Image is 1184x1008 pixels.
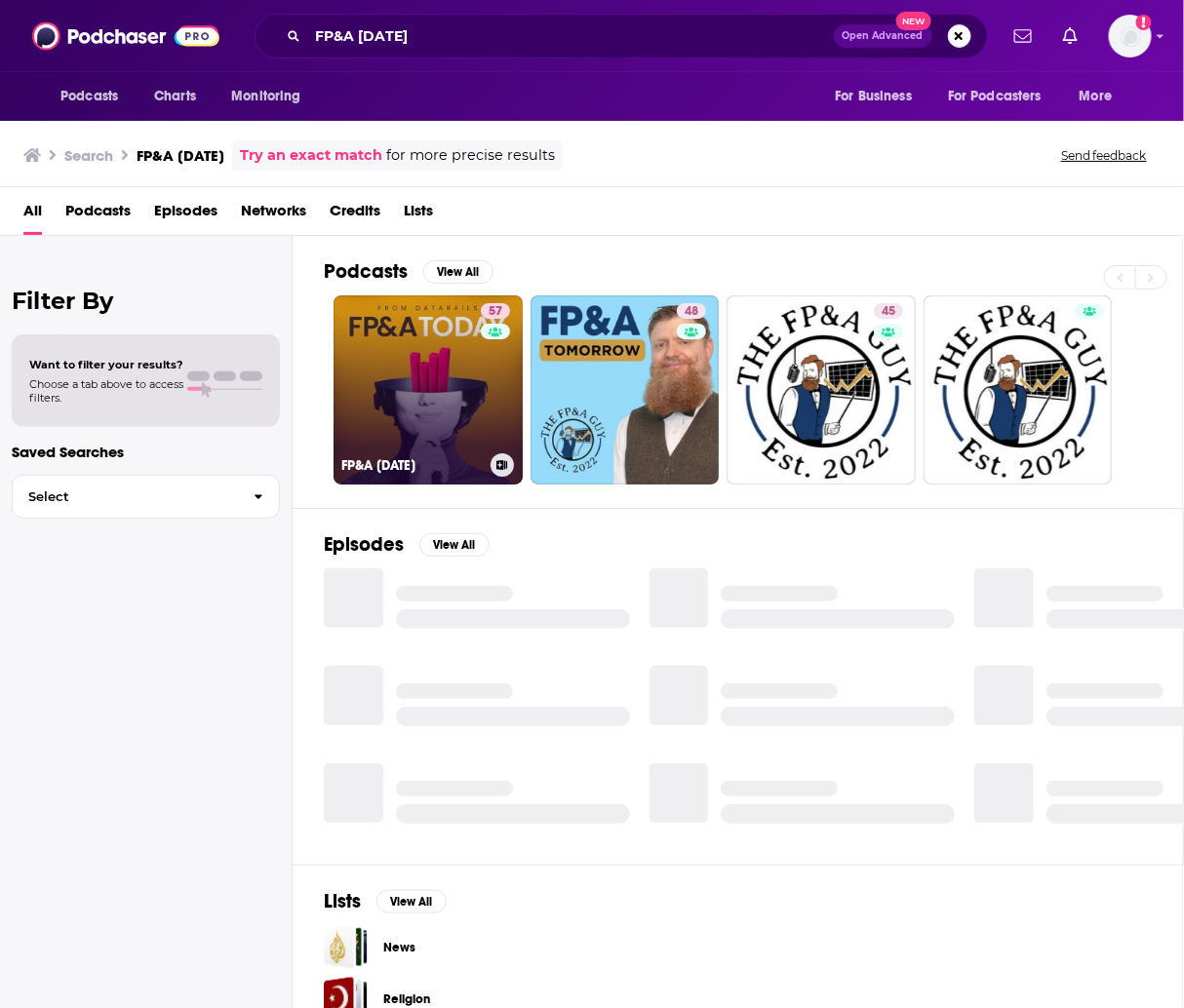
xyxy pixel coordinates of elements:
h2: Podcasts [324,259,408,284]
a: 57 [481,303,510,319]
img: Podchaser - Follow, Share and Rate Podcasts [32,18,219,55]
span: More [1080,83,1113,110]
a: PodcastsView All [324,259,493,284]
span: Podcasts [60,83,118,110]
button: View All [376,890,447,913]
span: Choose a tab above to access filters. [29,377,183,405]
button: View All [423,260,493,284]
div: Search podcasts, credits, & more... [255,14,988,58]
a: Try an exact match [240,144,382,167]
h3: Search [64,146,113,165]
span: Want to filter your results? [29,358,183,371]
a: 48 [677,303,706,319]
span: New [896,12,931,30]
span: Logged in as mindyn [1109,15,1152,58]
svg: Add a profile image [1136,15,1152,30]
h2: Episodes [324,532,404,557]
span: 45 [882,302,895,322]
button: View All [419,533,490,557]
span: for more precise results [386,144,555,167]
button: open menu [935,78,1070,115]
img: User Profile [1109,15,1152,58]
span: 48 [685,302,698,322]
button: open menu [1066,78,1137,115]
a: 57FP&A [DATE] [334,295,523,485]
span: For Podcasters [948,83,1042,110]
span: 57 [489,302,502,322]
a: News [324,925,368,969]
a: 45 [874,303,903,319]
a: Lists [404,195,433,235]
p: Saved Searches [12,443,280,461]
a: 45 [727,295,916,485]
span: Monitoring [231,83,300,110]
a: ListsView All [324,889,447,913]
button: open menu [47,78,143,115]
span: For Business [835,83,912,110]
h2: Lists [324,889,361,913]
a: Show notifications dropdown [1055,19,1085,53]
button: Open AdvancedNew [834,24,932,48]
a: EpisodesView All [324,532,490,557]
a: Podcasts [65,195,131,235]
a: Networks [241,195,306,235]
button: open menu [217,78,326,115]
h2: Filter By [12,287,280,315]
button: open menu [821,78,936,115]
h3: FP&A [DATE] [137,146,224,165]
input: Search podcasts, credits, & more... [308,20,834,52]
a: Show notifications dropdown [1006,19,1040,53]
a: 48 [531,295,720,485]
a: Credits [330,195,380,235]
span: Charts [154,83,196,110]
span: Open Advanced [843,31,924,41]
a: Charts [141,78,208,115]
a: Episodes [154,195,217,235]
button: Send feedback [1055,147,1153,164]
a: News [383,937,415,958]
a: All [23,195,42,235]
button: Select [12,475,280,519]
h3: FP&A [DATE] [341,457,483,474]
button: Show profile menu [1109,15,1152,58]
span: Select [13,490,238,503]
